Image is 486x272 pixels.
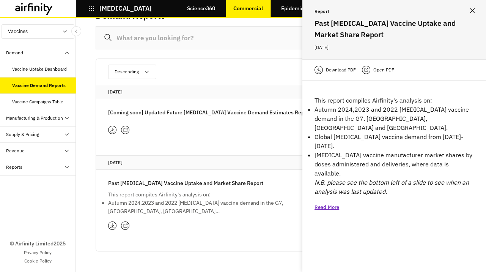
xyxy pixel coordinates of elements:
button: Descending [108,65,156,79]
h2: Demand Reports [96,10,165,21]
div: Revenue [6,147,25,154]
input: What are you looking for? [96,26,468,49]
div: Reports [6,164,22,171]
p: [MEDICAL_DATA] [99,5,152,12]
div: Vaccine Campaigns Table [12,98,63,105]
p: Read More [315,204,339,211]
p: © Airfinity Limited 2025 [10,240,66,248]
p: Past [MEDICAL_DATA] Vaccine Uptake and Market Share Report [108,179,263,187]
p: [DATE] [108,88,455,96]
div: Demand [6,49,23,56]
p: Download PDF [326,66,356,74]
li: [MEDICAL_DATA] vaccine manufacturer market shares by doses administered and deliveries, where dat... [315,150,474,178]
button: Close Sidebar [71,26,81,36]
h2: Past [MEDICAL_DATA] Vaccine Uptake and Market Share Report [315,17,474,40]
p: Commercial [233,5,263,11]
em: N.B. please see the bottom left of a slide to see when an analysis was last updated. [315,179,469,195]
button: [MEDICAL_DATA] [88,2,152,15]
button: Vaccines [2,24,74,39]
p: Open PDF [373,66,394,74]
a: Cookie Policy [24,258,52,264]
div: Manufacturing & Production [6,115,63,122]
p: This report compiles Airfinity's analysis on: [315,96,474,105]
p: This report compiles Airfinity's analysis on: [108,190,290,199]
p: [DATE] [108,159,455,166]
li: Autumn 2024,2023 and 2022 [MEDICAL_DATA] vaccine demand in the G7, [GEOGRAPHIC_DATA], [GEOGRAPHIC... [108,199,290,215]
p: [DATE] [315,43,474,52]
a: Privacy Policy [24,249,52,256]
li: Global [MEDICAL_DATA] vaccine demand from [DATE]-[DATE]. [315,132,474,150]
p: [Coming soon] Updated Future [MEDICAL_DATA] Vaccine Demand Estimates Report [108,108,311,117]
li: Autumn 2024,2023 and 2022 [MEDICAL_DATA] vaccine demand in the G7, [GEOGRAPHIC_DATA], [GEOGRAPHIC... [315,105,474,132]
div: Vaccine Demand Reports [12,82,66,89]
div: Supply & Pricing [6,131,39,138]
div: Vaccine Uptake Dashboard [12,66,67,73]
